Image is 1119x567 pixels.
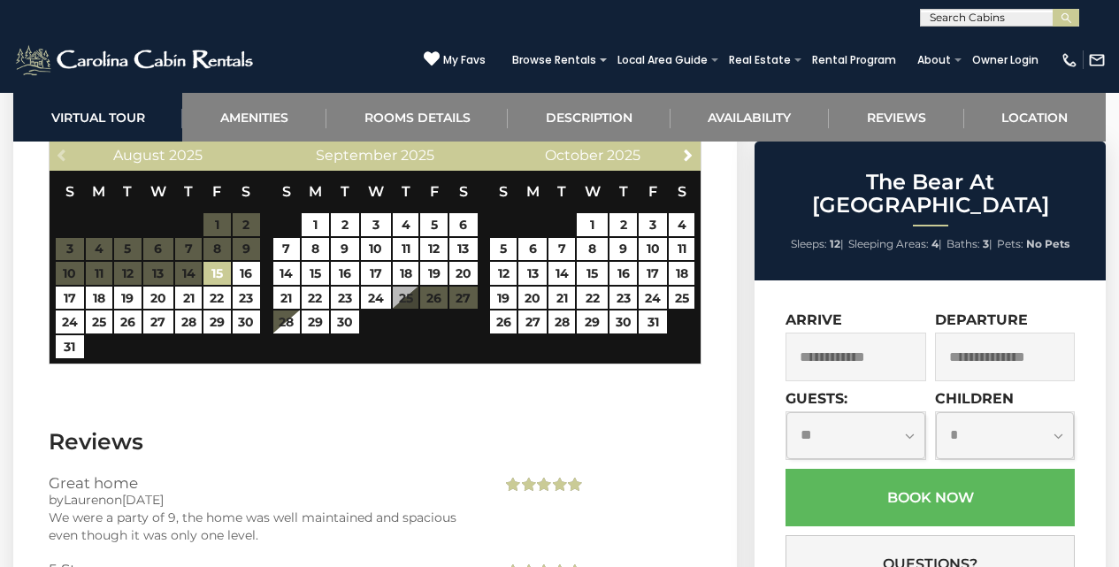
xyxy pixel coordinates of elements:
[49,509,475,544] div: We were a party of 9, the home was well maintained and spacious even though it was only one level.
[548,262,575,285] a: 14
[786,311,842,328] label: Arrive
[848,237,929,250] span: Sleeping Areas:
[401,147,434,164] span: 2025
[420,213,448,236] a: 5
[302,262,329,285] a: 15
[669,287,694,310] a: 25
[56,310,84,333] a: 24
[143,310,173,333] a: 27
[548,310,575,333] a: 28
[1061,51,1078,69] img: phone-regular-white.png
[424,50,486,69] a: My Favs
[639,238,667,261] a: 10
[459,183,468,200] span: Saturday
[499,183,508,200] span: Sunday
[669,238,694,261] a: 11
[577,213,607,236] a: 1
[241,183,250,200] span: Saturday
[935,390,1014,407] label: Children
[518,310,547,333] a: 27
[56,335,84,358] a: 31
[526,183,540,200] span: Monday
[273,238,301,261] a: 7
[671,93,829,142] a: Availability
[114,310,141,333] a: 26
[577,238,607,261] a: 8
[212,183,221,200] span: Friday
[203,262,230,285] a: 15
[393,262,418,285] a: 18
[331,238,359,261] a: 9
[518,287,547,310] a: 20
[609,213,638,236] a: 2
[65,183,74,200] span: Sunday
[639,310,667,333] a: 31
[648,183,657,200] span: Friday
[947,237,980,250] span: Baths:
[639,287,667,310] a: 24
[449,262,478,285] a: 20
[49,491,475,509] div: by on
[182,93,326,142] a: Amenities
[341,183,349,200] span: Tuesday
[316,147,397,164] span: September
[302,310,329,333] a: 29
[1026,237,1069,250] strong: No Pets
[1088,51,1106,69] img: mail-regular-white.png
[759,171,1101,218] h2: The Bear At [GEOGRAPHIC_DATA]
[13,42,258,78] img: White-1-2.png
[361,262,392,285] a: 17
[175,287,202,310] a: 21
[361,238,392,261] a: 10
[720,48,800,73] a: Real Estate
[490,238,517,261] a: 5
[113,147,165,164] span: August
[490,262,517,285] a: 12
[443,52,486,68] span: My Favs
[56,287,84,310] a: 17
[449,238,478,261] a: 13
[273,262,301,285] a: 14
[508,93,670,142] a: Description
[557,183,566,200] span: Tuesday
[609,287,638,310] a: 23
[368,183,384,200] span: Wednesday
[947,233,993,256] li: |
[13,93,182,142] a: Virtual Tour
[997,237,1023,250] span: Pets:
[233,310,261,333] a: 30
[607,147,640,164] span: 2025
[935,311,1028,328] label: Departure
[681,148,695,162] span: Next
[678,183,686,200] span: Saturday
[49,426,701,457] h3: Reviews
[273,287,301,310] a: 21
[669,262,694,285] a: 18
[518,262,547,285] a: 13
[49,475,475,491] h3: Great home
[963,48,1047,73] a: Owner Login
[233,287,261,310] a: 23
[639,262,667,285] a: 17
[503,48,605,73] a: Browse Rentals
[420,262,448,285] a: 19
[273,310,301,333] a: 28
[791,233,844,256] li: |
[490,287,517,310] a: 19
[518,238,547,261] a: 6
[282,183,291,200] span: Sunday
[490,310,517,333] a: 26
[92,183,105,200] span: Monday
[803,48,905,73] a: Rental Program
[619,183,628,200] span: Thursday
[609,48,717,73] a: Local Area Guide
[848,233,942,256] li: |
[143,287,173,310] a: 20
[786,390,847,407] label: Guests:
[908,48,960,73] a: About
[203,310,230,333] a: 29
[86,310,112,333] a: 25
[677,143,699,165] a: Next
[577,287,607,310] a: 22
[545,147,603,164] span: October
